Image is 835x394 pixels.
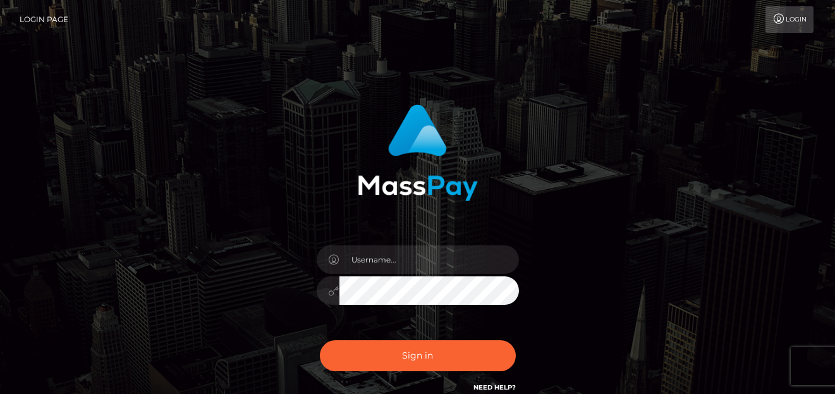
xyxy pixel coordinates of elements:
button: Sign in [320,340,516,371]
a: Login Page [20,6,68,33]
input: Username... [339,245,519,274]
img: MassPay Login [358,104,478,201]
a: Login [765,6,814,33]
a: Need Help? [473,383,516,391]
